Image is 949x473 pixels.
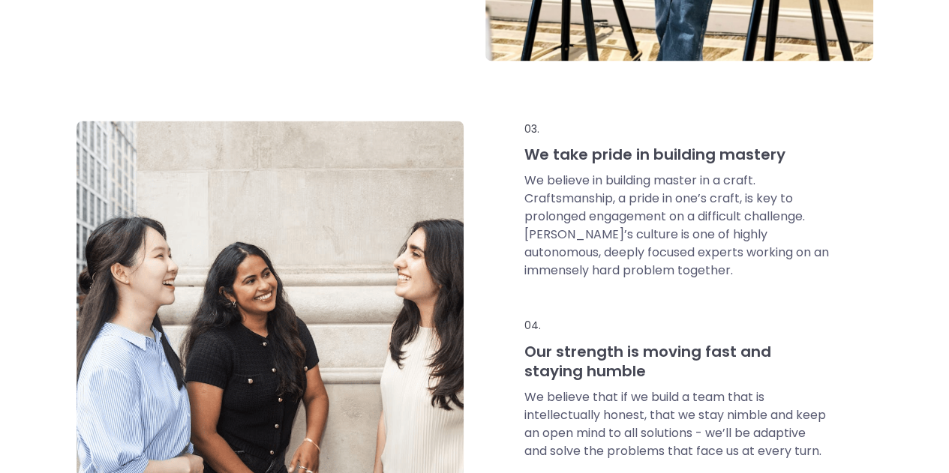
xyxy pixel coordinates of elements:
h3: Our strength is moving fast and staying humble [524,341,829,380]
p: We believe that if we build a team that is intellectually honest, that we stay nimble and keep an... [524,388,829,460]
p: 03. [524,121,829,137]
p: 04. [524,317,829,334]
h3: We take pride in building mastery [524,145,829,164]
p: We believe in building master in a craft. Craftsmanship, a pride in one’s craft, is key to prolon... [524,172,829,280]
